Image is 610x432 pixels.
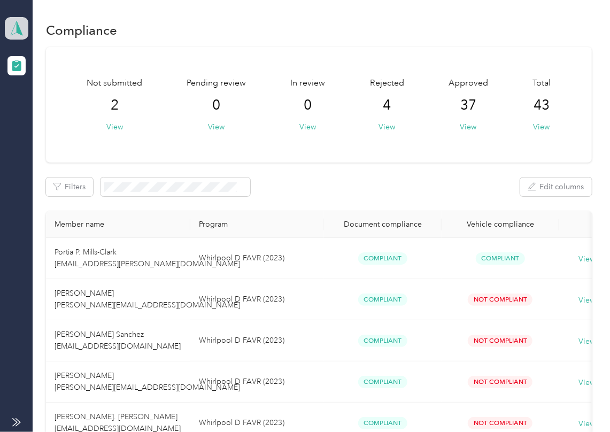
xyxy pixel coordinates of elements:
[358,417,407,429] span: Compliant
[46,211,190,238] th: Member name
[532,77,551,90] span: Total
[449,77,488,90] span: Approved
[87,77,143,90] span: Not submitted
[190,211,324,238] th: Program
[550,372,610,432] iframe: Everlance-gr Chat Button Frame
[106,121,123,133] button: View
[55,371,240,392] span: [PERSON_NAME] [PERSON_NAME][EMAIL_ADDRESS][DOMAIN_NAME]
[468,417,532,429] span: Not Compliant
[46,178,93,196] button: Filters
[304,97,312,114] span: 0
[358,294,407,306] span: Compliant
[213,97,221,114] span: 0
[379,121,395,133] button: View
[190,320,324,361] td: Whirlpool D FAVR (2023)
[55,289,240,310] span: [PERSON_NAME] [PERSON_NAME][EMAIL_ADDRESS][DOMAIN_NAME]
[300,121,316,133] button: View
[468,376,532,388] span: Not Compliant
[534,97,550,114] span: 43
[468,294,532,306] span: Not Compliant
[55,330,181,351] span: [PERSON_NAME] Sanchez [EMAIL_ADDRESS][DOMAIN_NAME]
[187,77,246,90] span: Pending review
[190,361,324,403] td: Whirlpool D FAVR (2023)
[333,220,433,229] div: Document compliance
[520,178,592,196] button: Edit columns
[533,121,550,133] button: View
[468,335,532,347] span: Not Compliant
[190,238,324,279] td: Whirlpool D FAVR (2023)
[476,252,525,265] span: Compliant
[460,121,476,133] button: View
[358,252,407,265] span: Compliant
[190,279,324,320] td: Whirlpool D FAVR (2023)
[46,25,117,36] h1: Compliance
[358,335,407,347] span: Compliant
[460,97,476,114] span: 37
[383,97,391,114] span: 4
[291,77,326,90] span: In review
[450,220,551,229] div: Vehicle compliance
[111,97,119,114] span: 2
[370,77,404,90] span: Rejected
[209,121,225,133] button: View
[358,376,407,388] span: Compliant
[55,248,240,268] span: Portia P. Mills-Clark [EMAIL_ADDRESS][PERSON_NAME][DOMAIN_NAME]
